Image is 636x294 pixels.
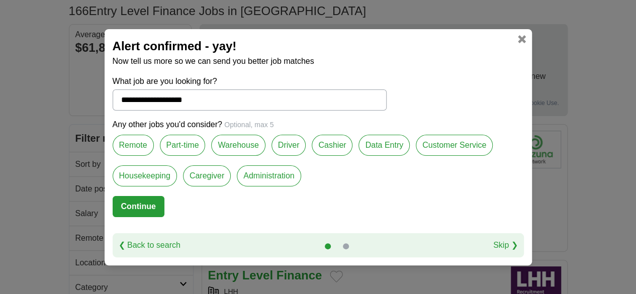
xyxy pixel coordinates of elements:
[113,135,154,156] label: Remote
[312,135,352,156] label: Cashier
[416,135,493,156] label: Customer Service
[113,75,387,87] label: What job are you looking for?
[113,196,164,217] button: Continue
[113,37,524,55] h2: Alert confirmed - yay!
[211,135,265,156] label: Warehouse
[113,55,524,67] p: Now tell us more so we can send you better job matches
[493,239,518,251] a: Skip ❯
[271,135,306,156] label: Driver
[237,165,301,186] label: Administration
[358,135,410,156] label: Data Entry
[119,239,180,251] a: ❮ Back to search
[224,121,274,129] span: Optional, max 5
[113,165,177,186] label: Housekeeping
[160,135,206,156] label: Part-time
[183,165,231,186] label: Caregiver
[113,119,524,131] p: Any other jobs you'd consider?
